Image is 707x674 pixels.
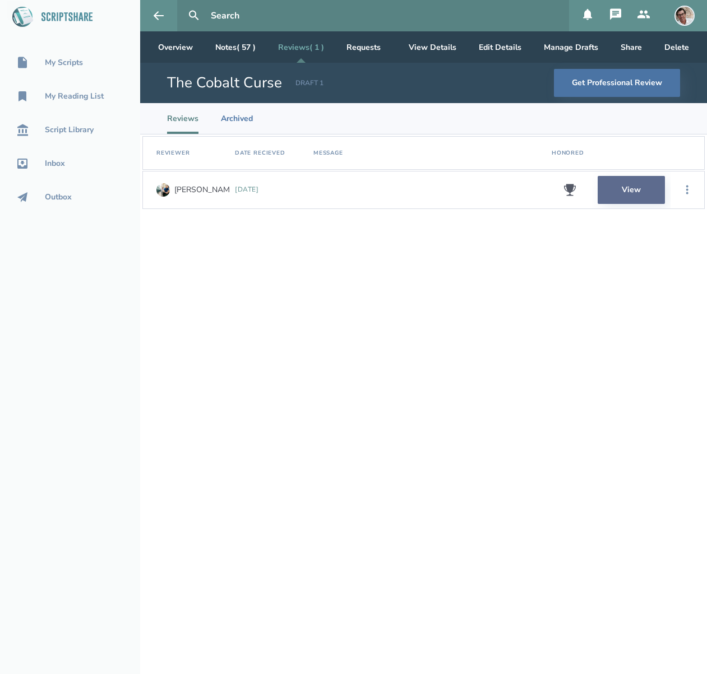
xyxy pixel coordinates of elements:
[674,6,695,26] img: user_1714333753-crop.jpg
[269,31,333,63] a: Reviews( 1 )
[470,31,530,63] button: Edit Details
[400,31,465,63] button: View Details
[598,176,665,204] a: View
[156,149,190,157] div: Reviewer
[554,69,680,97] button: Get Professional Review
[206,31,265,63] a: Notes( 57 )
[45,92,104,101] div: My Reading List
[655,31,698,63] button: Delete
[156,183,170,197] img: user_1673573717-crop.jpg
[167,73,282,93] h1: The Cobalt Curse
[338,31,390,63] a: Requests
[45,159,65,168] div: Inbox
[45,193,72,202] div: Outbox
[612,31,651,63] button: Share
[174,185,237,194] div: [PERSON_NAME]
[156,178,237,202] a: [PERSON_NAME]
[313,149,343,157] div: Message
[295,78,324,88] div: DRAFT 1
[149,31,202,63] a: Overview
[535,31,607,63] button: Manage Drafts
[45,58,83,67] div: My Scripts
[45,125,94,134] div: Script Library
[221,103,253,134] li: Archived
[167,103,198,134] li: Reviews
[552,149,584,157] div: Honored
[235,149,285,157] div: Date Recieved
[235,186,304,194] div: Friday, June 20, 2025 at 11:31:48 AM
